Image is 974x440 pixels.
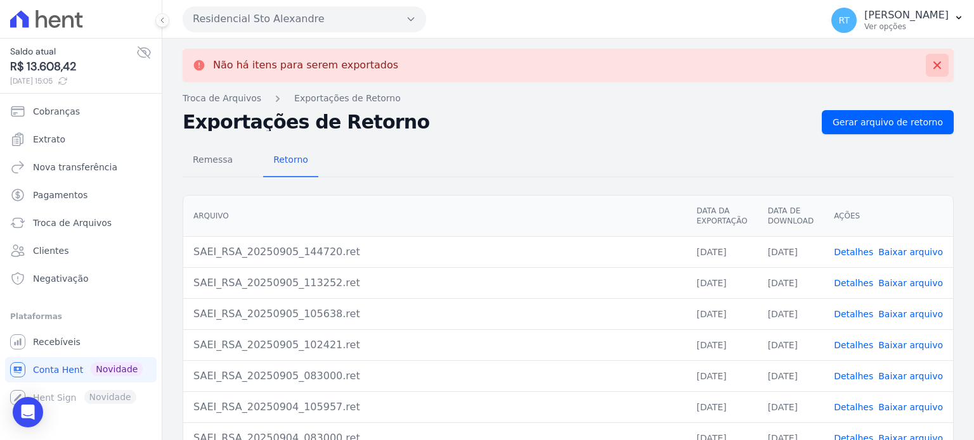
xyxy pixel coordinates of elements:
[10,99,152,410] nav: Sidebar
[33,336,81,348] span: Recebíveis
[33,363,83,376] span: Conta Hent
[5,154,157,180] a: Nova transferência
[33,133,65,146] span: Extrato
[5,329,157,355] a: Recebíveis
[10,309,152,324] div: Plataformas
[5,357,157,382] a: Conta Hent Novidade
[33,189,88,201] span: Pagamentos
[5,266,157,291] a: Negativação
[864,22,949,32] p: Ver opções
[33,217,112,229] span: Troca de Arquivos
[91,362,143,376] span: Novidade
[5,238,157,263] a: Clientes
[5,99,157,124] a: Cobranças
[10,58,136,75] span: R$ 13.608,42
[5,182,157,208] a: Pagamentos
[5,127,157,152] a: Extrato
[33,244,68,257] span: Clientes
[10,45,136,58] span: Saldo atual
[183,6,426,32] button: Residencial Sto Alexandre
[33,161,117,173] span: Nova transferência
[33,272,89,285] span: Negativação
[821,3,974,38] button: RT [PERSON_NAME] Ver opções
[33,105,80,118] span: Cobranças
[10,75,136,87] span: [DATE] 15:05
[5,210,157,236] a: Troca de Arquivos
[838,16,849,25] span: RT
[13,397,43,427] div: Open Intercom Messenger
[864,9,949,22] p: [PERSON_NAME]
